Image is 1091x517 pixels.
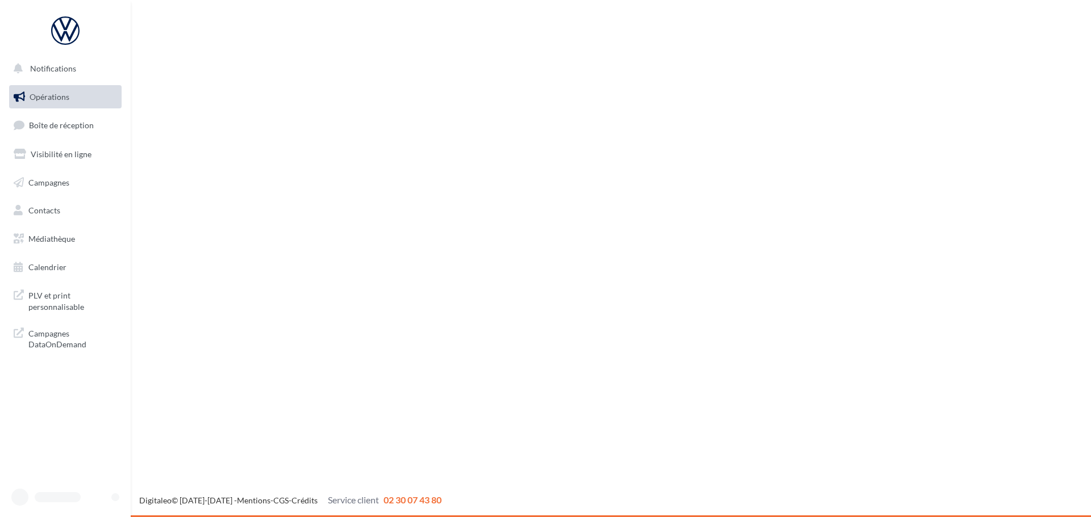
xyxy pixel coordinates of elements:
a: Digitaleo [139,495,172,505]
a: Boîte de réception [7,113,124,137]
span: Notifications [30,64,76,73]
span: Médiathèque [28,234,75,243]
a: Campagnes DataOnDemand [7,321,124,355]
span: 02 30 07 43 80 [384,494,442,505]
span: Contacts [28,205,60,215]
span: Calendrier [28,262,66,272]
a: Mentions [237,495,270,505]
a: Contacts [7,199,124,222]
span: Service client [328,494,379,505]
a: PLV et print personnalisable [7,283,124,317]
span: Visibilité en ligne [31,149,91,159]
span: Opérations [30,92,69,102]
a: Calendrier [7,255,124,279]
span: Campagnes [28,177,69,187]
a: Opérations [7,85,124,109]
span: Boîte de réception [29,120,94,130]
a: CGS [273,495,289,505]
a: Visibilité en ligne [7,142,124,166]
a: Médiathèque [7,227,124,251]
span: Campagnes DataOnDemand [28,326,117,350]
button: Notifications [7,57,119,81]
a: Crédits [292,495,318,505]
span: PLV et print personnalisable [28,288,117,312]
span: © [DATE]-[DATE] - - - [139,495,442,505]
a: Campagnes [7,171,124,195]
